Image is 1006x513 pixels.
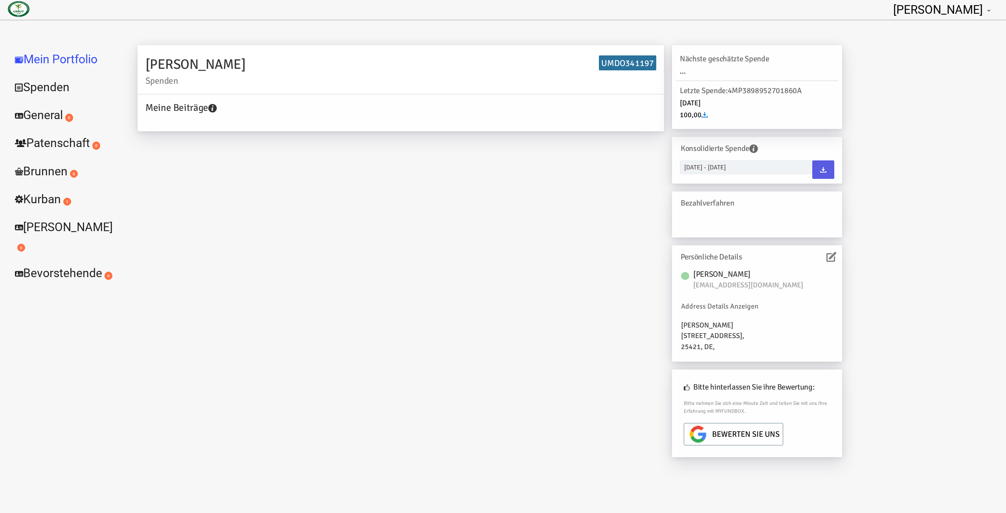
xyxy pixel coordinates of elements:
[680,110,708,119] span: 100,00
[599,55,656,71] h6: UMDO341197
[749,144,758,153] i: Sie können die benötigten Spenden als PDF auswählen,indem Sie den Datumsbereich eingeben und auf ...
[684,423,783,445] a: Bewerten Sie uns
[680,99,701,107] span: [DATE]
[684,400,827,414] span: Bitte nehmen Sie sich eine Minute Zeit und teilen Sie mit uns Ihre Erfahrung mit MYFUNDBOX.
[680,85,834,97] h6: Letzte Spende:
[681,251,830,263] h6: Persönliche Details
[8,185,126,213] a: Kurban1
[681,197,830,210] h6: Bezahlverfahren
[712,423,780,445] span: Bewerten Sie uns
[8,259,126,287] a: Bevorstehende0
[70,170,78,178] span: 0
[8,129,126,157] a: Patenschaft0
[8,1,29,17] img: UMUT Internationale Humanitäre Hilfe Nürnberg e.V.
[8,45,126,74] a: Mein Portfolio
[728,86,802,96] span: 4MP3898952701860A
[63,198,71,206] span: 1
[680,67,686,75] span: ...
[681,320,833,331] div: [PERSON_NAME]
[8,101,126,129] a: General0
[145,76,656,85] small: Spenden
[684,381,830,393] h6: Bitte hinterlassen Sie ihre Bewertung:
[693,280,811,291] span: primär E-Mail
[8,213,126,259] a: [PERSON_NAME]0
[893,3,983,17] span: [PERSON_NAME]
[208,104,217,112] i: Ihre Ursacheninformationen werden verfügbar sein,indem Sie Ihre Ursachen auswählen. Sie können de...
[687,423,709,445] img: google_transparent.png
[17,244,25,252] span: 0
[105,272,112,279] span: 0
[681,301,833,312] div: Address Details Anzeigen
[145,100,660,115] h4: Meine Beiträge
[681,143,830,155] h6: Konsolidierte Spende
[693,268,833,281] h6: [PERSON_NAME]
[681,331,833,342] div: [STREET_ADDRESS],
[92,142,100,149] span: 0
[680,53,834,65] h6: Nächste geschätzte Spende
[8,157,126,186] a: Brunnen0
[681,342,833,353] div: 25421, DE,
[145,54,656,85] h2: [PERSON_NAME]
[8,73,126,101] a: Spenden
[65,114,73,121] span: 0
